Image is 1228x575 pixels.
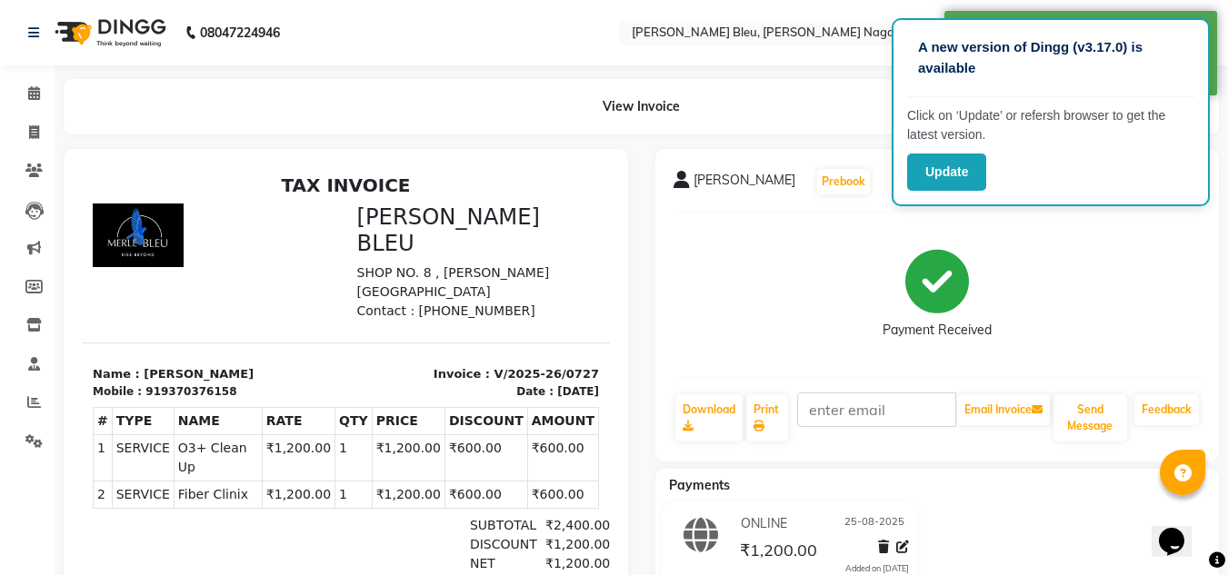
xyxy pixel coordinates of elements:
[669,477,730,493] span: Payments
[290,240,363,267] th: PRICE
[290,313,363,341] td: ₹1,200.00
[377,444,453,463] div: Paid
[907,106,1194,144] p: Click on ‘Update’ or refersh browser to get the latest version.
[30,267,92,313] td: SERVICE
[46,7,171,58] img: logo
[475,216,517,233] div: [DATE]
[453,387,528,406] div: ₹1,200.00
[377,387,453,406] div: NET
[92,240,180,267] th: NAME
[180,240,253,267] th: RATE
[434,216,472,233] div: Date :
[377,349,453,368] div: SUBTOTAL
[200,7,280,58] b: 08047224946
[254,313,291,341] td: 1
[275,96,518,134] p: SHOP NO. 8 , [PERSON_NAME][GEOGRAPHIC_DATA]
[12,267,31,313] td: 1
[180,313,253,341] td: ₹1,200.00
[845,562,909,575] div: Added on [DATE]
[30,240,92,267] th: TYPE
[445,313,516,341] td: ₹600.00
[445,240,516,267] th: AMOUNT
[30,313,92,341] td: SERVICE
[363,313,445,341] td: ₹600.00
[11,7,517,29] h2: TAX INVOICE
[445,267,516,313] td: ₹600.00
[883,321,992,340] div: Payment Received
[275,198,518,216] p: Invoice : V/2025-26/0727
[675,394,743,441] a: Download
[12,313,31,341] td: 2
[290,267,363,313] td: ₹1,200.00
[453,349,528,368] div: ₹2,400.00
[96,318,176,337] span: Fiber Clinix
[96,272,176,310] span: O3+ Clean Up
[64,216,155,233] div: 919370376158
[254,240,291,267] th: QTY
[1152,502,1210,557] iframe: chat widget
[1134,394,1199,425] a: Feedback
[275,36,518,89] h3: [PERSON_NAME] BLEU
[363,267,445,313] td: ₹600.00
[817,169,870,194] button: Prebook
[12,240,31,267] th: #
[453,444,528,463] div: ₹1,200.00
[180,267,253,313] td: ₹1,200.00
[1053,394,1127,441] button: Send Message
[918,37,1183,78] p: A new version of Dingg (v3.17.0) is available
[741,514,787,533] span: ONLINE
[377,368,453,387] div: DISCOUNT
[64,79,1219,134] div: View Invoice
[746,394,788,441] a: Print
[363,240,445,267] th: DISCOUNT
[377,406,453,444] div: GRAND TOTAL
[453,406,528,444] div: ₹1,200.00
[275,134,518,154] p: Contact : [PHONE_NUMBER]
[740,540,817,565] span: ₹1,200.00
[957,394,1050,425] button: Email Invoice
[254,267,291,313] td: 1
[907,154,986,191] button: Update
[797,392,956,427] input: enter email
[11,198,254,216] p: Name : [PERSON_NAME]
[11,216,60,233] div: Mobile :
[694,171,795,196] span: [PERSON_NAME]
[844,514,904,533] span: 25-08-2025
[453,368,528,387] div: ₹1,200.00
